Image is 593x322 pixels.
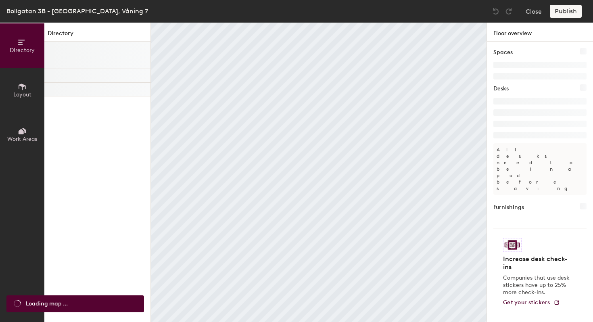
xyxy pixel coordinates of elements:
a: Get your stickers [503,299,560,306]
div: Bollgatan 3B - [GEOGRAPHIC_DATA], Våning 7 [6,6,148,16]
img: Sticker logo [503,238,522,252]
h1: Desks [493,84,509,93]
button: Close [526,5,542,18]
h1: Spaces [493,48,513,57]
img: Undo [492,7,500,15]
p: All desks need to be in a pod before saving [493,143,587,195]
span: Get your stickers [503,299,550,306]
canvas: Map [151,23,487,322]
span: Work Areas [7,136,37,142]
span: Layout [13,91,31,98]
h1: Furnishings [493,203,524,212]
span: Loading map ... [26,299,68,308]
img: Redo [505,7,513,15]
span: Directory [10,47,35,54]
p: Companies that use desk stickers have up to 25% more check-ins. [503,274,572,296]
h4: Increase desk check-ins [503,255,572,271]
h1: Directory [44,29,150,42]
h1: Floor overview [487,23,593,42]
